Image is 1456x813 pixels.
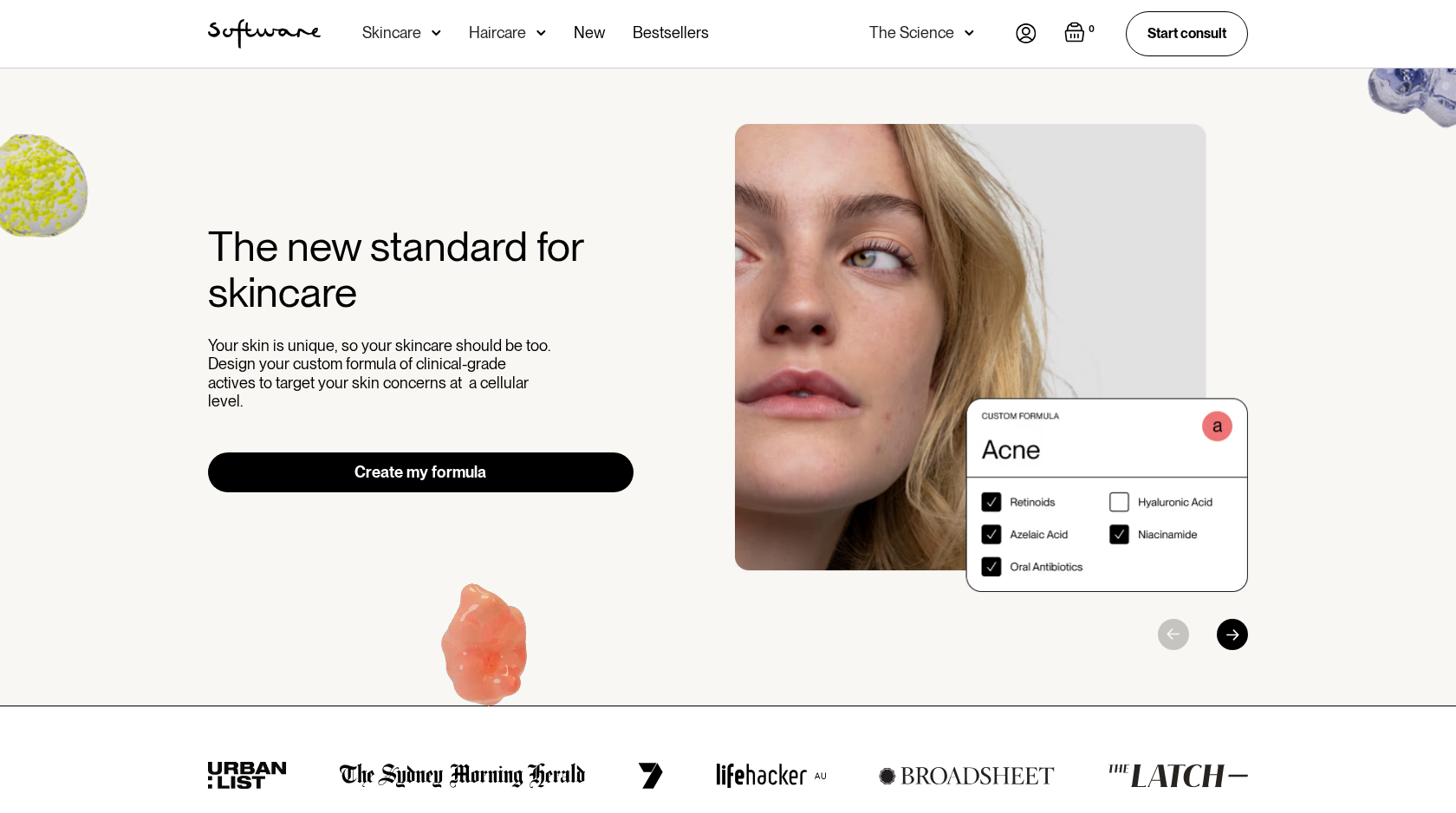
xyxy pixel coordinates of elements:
img: arrow down [432,24,441,42]
div: Skincare [362,24,421,42]
div: 1 / 3 [735,124,1248,592]
h2: The new standard for skincare [208,224,634,315]
a: home [208,19,321,49]
a: Start consult [1126,11,1248,55]
img: urban list logo [208,762,287,790]
div: Next slide [1217,619,1248,650]
img: Hydroquinone (skin lightening agent) [379,551,595,764]
div: 0 [1085,22,1098,37]
img: the Sydney morning herald logo [340,763,585,789]
img: arrow down [536,24,546,42]
img: lifehacker logo [716,763,825,789]
img: Software Logo [208,19,321,49]
div: Haircare [469,24,526,42]
a: Create my formula [208,452,634,492]
img: the latch logo [1108,764,1248,788]
p: Your skin is unique, so your skincare should be too. Design your custom formula of clinical-grade... [208,336,555,411]
a: Open empty cart [1064,22,1098,46]
img: arrow down [965,24,974,42]
div: The Science [869,24,954,42]
img: broadsheet logo [879,766,1055,785]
